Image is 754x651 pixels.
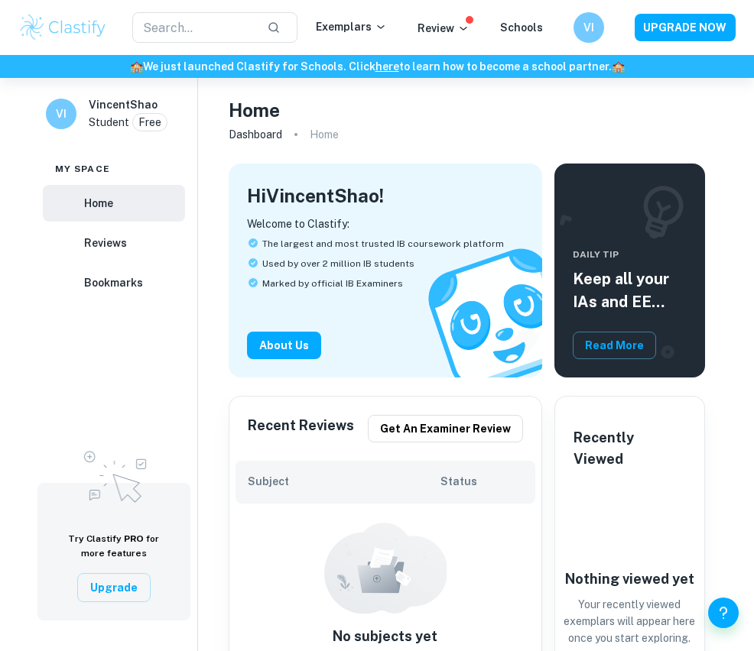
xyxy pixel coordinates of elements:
h5: Keep all your IAs and EE drafts organized and dated [573,267,687,313]
h6: No subjects yet [236,626,535,647]
h6: VI [580,19,597,36]
button: UPGRADE NOW [635,14,736,41]
button: Upgrade [77,573,151,602]
h6: We just launched Clastify for Schools. Click to learn how to become a school partner. [3,58,751,75]
h6: Try Clastify for more features [56,532,172,561]
p: Home [310,126,339,143]
a: Bookmarks [43,264,185,301]
span: My space [55,162,110,176]
h6: Recent Reviews [248,415,354,442]
span: Used by over 2 million IB students [262,257,414,270]
a: Reviews [43,225,185,261]
span: 🏫 [612,60,625,73]
h6: Status [440,473,523,490]
h6: Reviews [84,235,127,251]
h6: VincentShao [89,96,158,113]
a: Dashboard [229,124,282,145]
h6: Subject [248,473,440,490]
h6: Bookmarks [84,274,143,291]
button: About Us [247,332,321,359]
h4: Hi VincentShao ! [247,182,384,209]
a: Home [43,185,185,222]
span: Marked by official IB Examiners [262,277,403,290]
p: Student [89,114,129,131]
p: Free [138,114,161,131]
input: Search... [132,12,255,43]
span: The largest and most trusted IB coursework platform [262,237,504,251]
img: Upgrade to Pro [76,442,152,507]
p: Review [418,20,470,37]
h6: Home [84,195,113,212]
span: Daily Tip [573,248,687,261]
span: 🏫 [130,60,143,73]
a: Schools [500,21,543,34]
p: Exemplars [316,18,387,35]
h4: Home [229,96,280,124]
img: Clastify logo [18,12,108,43]
button: VI [574,12,604,43]
p: Welcome to Clastify: [247,215,524,232]
button: Read More [573,332,656,359]
button: Help and Feedback [708,598,739,628]
h6: VI [53,105,70,122]
p: Your recently viewed exemplars will appear here once you start exploring. [553,596,706,646]
h6: Nothing viewed yet [553,568,706,590]
button: Get an examiner review [368,415,523,442]
span: PRO [124,533,144,544]
h6: Recently Viewed [574,427,686,470]
a: here [375,60,399,73]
